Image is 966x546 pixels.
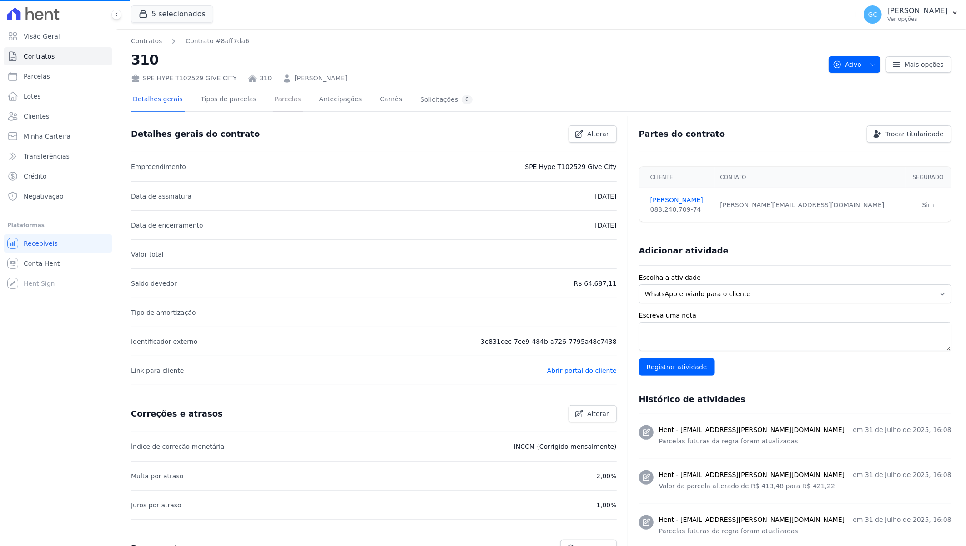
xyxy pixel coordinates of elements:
[4,47,112,65] a: Contratos
[131,408,223,419] h3: Correções e atrasos
[853,425,951,435] p: em 31 de Julho de 2025, 16:08
[273,88,303,112] a: Parcelas
[24,72,50,81] span: Parcelas
[131,36,162,46] a: Contratos
[4,107,112,125] a: Clientes
[24,112,49,121] span: Clientes
[868,11,878,18] span: GC
[199,88,258,112] a: Tipos de parcelas
[7,220,109,231] div: Plataformas
[639,358,715,376] input: Registrar atividade
[131,74,237,83] div: SPE HYPE T102529 GIVE CITY
[639,167,715,188] th: Cliente
[905,60,944,69] span: Mais opções
[24,239,58,248] span: Recebíveis
[4,127,112,145] a: Minha Carteira
[569,405,617,422] a: Alterar
[639,273,951,283] label: Escolha a atividade
[547,367,617,374] a: Abrir portal do cliente
[587,409,609,418] span: Alterar
[131,161,186,172] p: Empreendimento
[595,191,616,202] p: [DATE]
[131,88,185,112] a: Detalhes gerais
[24,132,70,141] span: Minha Carteira
[24,152,70,161] span: Transferências
[650,195,709,205] a: [PERSON_NAME]
[131,191,191,202] p: Data de assinatura
[462,95,473,104] div: 0
[4,234,112,253] a: Recebíveis
[639,394,745,405] h3: Histórico de atividades
[131,36,249,46] nav: Breadcrumb
[24,192,64,201] span: Negativação
[131,441,225,452] p: Índice de correção monetária
[720,200,900,210] div: [PERSON_NAME][EMAIL_ADDRESS][DOMAIN_NAME]
[650,205,709,214] div: 083.240.709-74
[885,129,944,139] span: Trocar titularidade
[595,220,616,231] p: [DATE]
[639,245,729,256] h3: Adicionar atividade
[853,515,951,525] p: em 31 de Julho de 2025, 16:08
[569,125,617,143] a: Alterar
[659,470,845,480] h3: Hent - [EMAIL_ADDRESS][PERSON_NAME][DOMAIN_NAME]
[131,500,181,511] p: Juros por atraso
[131,249,164,260] p: Valor total
[659,437,951,446] p: Parcelas futuras da regra foram atualizadas
[596,500,616,511] p: 1,00%
[659,481,951,491] p: Valor da parcela alterado de R$ 413,48 para R$ 421,22
[24,259,60,268] span: Conta Hent
[906,167,951,188] th: Segurado
[906,188,951,222] td: Sim
[294,74,347,83] a: [PERSON_NAME]
[131,307,196,318] p: Tipo de amortização
[131,365,184,376] p: Link para cliente
[131,5,213,23] button: 5 selecionados
[853,470,951,480] p: em 31 de Julho de 2025, 16:08
[186,36,249,46] a: Contrato #8aff7da6
[856,2,966,27] button: GC [PERSON_NAME] Ver opções
[4,87,112,105] a: Lotes
[4,187,112,205] a: Negativação
[514,441,617,452] p: INCCM (Corrigido mensalmente)
[4,254,112,273] a: Conta Hent
[317,88,364,112] a: Antecipações
[525,161,616,172] p: SPE Hype T102529 Give City
[659,526,951,536] p: Parcelas futuras da regra foram atualizadas
[24,172,47,181] span: Crédito
[24,92,41,101] span: Lotes
[131,278,177,289] p: Saldo devedor
[887,6,948,15] p: [PERSON_NAME]
[378,88,404,112] a: Carnês
[639,311,951,320] label: Escreva uma nota
[131,336,197,347] p: Identificador externo
[887,15,948,23] p: Ver opções
[24,52,55,61] span: Contratos
[131,220,203,231] p: Data de encerramento
[131,129,260,139] h3: Detalhes gerais do contrato
[4,167,112,185] a: Crédito
[260,74,272,83] a: 310
[131,36,821,46] nav: Breadcrumb
[4,67,112,85] a: Parcelas
[596,471,616,481] p: 2,00%
[4,147,112,165] a: Transferências
[587,129,609,139] span: Alterar
[418,88,474,112] a: Solicitações0
[829,56,881,73] button: Ativo
[659,515,845,525] h3: Hent - [EMAIL_ADDRESS][PERSON_NAME][DOMAIN_NAME]
[574,278,616,289] p: R$ 64.687,11
[659,425,845,435] h3: Hent - [EMAIL_ADDRESS][PERSON_NAME][DOMAIN_NAME]
[4,27,112,45] a: Visão Geral
[867,125,951,143] a: Trocar titularidade
[715,167,906,188] th: Contato
[131,50,821,70] h2: 310
[481,336,617,347] p: 3e831cec-7ce9-484b-a726-7795a48c7438
[886,56,951,73] a: Mais opções
[833,56,862,73] span: Ativo
[639,129,725,139] h3: Partes do contrato
[131,471,183,481] p: Multa por atraso
[24,32,60,41] span: Visão Geral
[420,95,473,104] div: Solicitações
